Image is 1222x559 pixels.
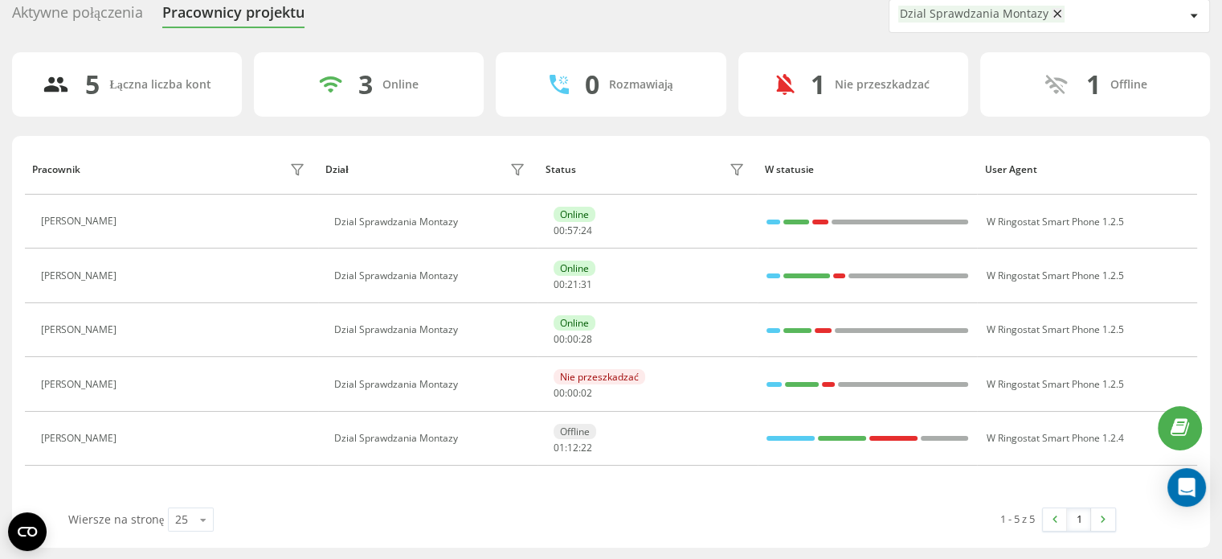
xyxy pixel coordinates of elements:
[1067,508,1091,531] a: 1
[334,216,529,228] div: Dzial Sprawdzania Montazy
[554,442,592,454] div: : :
[85,69,100,100] div: 5
[1085,69,1100,100] div: 1
[567,441,578,454] span: 12
[109,78,210,92] div: Łączna liczba kont
[986,269,1123,282] span: W Ringostat Smart Phone 1.2.5
[162,4,304,29] div: Pracownicy projektu
[581,441,592,454] span: 22
[581,277,592,291] span: 31
[554,225,592,236] div: : :
[334,379,529,390] div: Dzial Sprawdzania Montazy
[41,216,121,227] div: [PERSON_NAME]
[554,386,565,400] span: 00
[585,69,599,100] div: 0
[1000,511,1035,527] div: 1 - 5 z 5
[554,207,595,222] div: Online
[554,441,565,454] span: 01
[765,164,970,175] div: W statusie
[554,334,592,345] div: : :
[554,315,595,331] div: Online
[985,164,1190,175] div: User Agent
[334,324,529,335] div: Dzial Sprawdzania Montazy
[835,78,930,92] div: Nie przeszkadzać
[546,164,576,175] div: Status
[554,424,596,439] div: Offline
[986,215,1123,228] span: W Ringostat Smart Phone 1.2.5
[8,512,47,551] button: Open CMP widget
[900,7,1048,21] div: Dzial Sprawdzania Montazy
[554,332,565,346] span: 00
[41,270,121,282] div: [PERSON_NAME]
[41,379,121,390] div: [PERSON_NAME]
[567,386,578,400] span: 00
[554,224,565,237] span: 00
[1110,78,1146,92] div: Offline
[382,78,419,92] div: Online
[41,324,121,335] div: [PERSON_NAME]
[581,386,592,400] span: 02
[554,277,565,291] span: 00
[581,332,592,346] span: 28
[41,433,121,444] div: [PERSON_NAME]
[986,323,1123,336] span: W Ringostat Smart Phone 1.2.5
[986,377,1123,391] span: W Ringostat Smart Phone 1.2.5
[325,164,348,175] div: Dział
[358,69,373,100] div: 3
[581,224,592,237] span: 24
[554,388,592,399] div: : :
[554,369,645,384] div: Nie przeszkadzać
[334,270,529,282] div: Dzial Sprawdzania Montazy
[554,279,592,290] div: : :
[1167,468,1206,507] div: Open Intercom Messenger
[567,332,578,346] span: 00
[609,78,673,92] div: Rozmawiają
[567,277,578,291] span: 21
[175,512,188,528] div: 25
[68,512,164,527] span: Wiersze na stronę
[554,261,595,276] div: Online
[986,431,1123,445] span: W Ringostat Smart Phone 1.2.4
[12,4,143,29] div: Aktywne połączenia
[567,224,578,237] span: 57
[32,164,80,175] div: Pracownik
[334,433,529,444] div: Dzial Sprawdzania Montazy
[811,69,825,100] div: 1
